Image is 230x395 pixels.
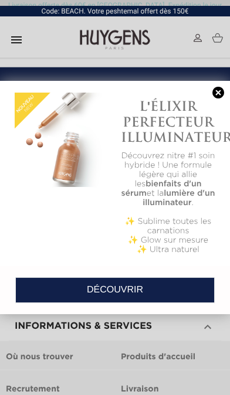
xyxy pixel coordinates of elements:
[121,180,202,197] b: bienfaits d'un sérum
[121,245,215,254] p: ✨ Ultra naturel
[143,189,215,207] b: lumière d'un illuminateur
[121,151,215,207] p: Découvrez nitre #1 soin hybride ! Une formule légère qui allie les et la .
[15,277,215,303] a: DÉCOUVRIR
[121,236,215,245] p: ✨ Glow sur mesure
[121,217,215,236] p: ✨ Sublime toutes les carnations
[121,98,215,145] h1: L'ÉLIXIR PERFECTEUR ILLUMINATEUR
